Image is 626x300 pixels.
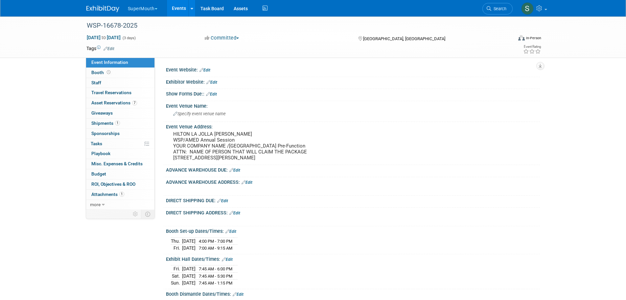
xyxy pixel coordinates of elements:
span: to [101,35,107,40]
a: Asset Reservations7 [86,98,154,108]
div: DIRECT SHIPPING DUE: [166,196,540,204]
div: DIRECT SHIPPING ADDRESS: [166,208,540,216]
pre: HILTON LA JOLLA [PERSON_NAME] WSP/AMED Annual Session YOUR COMPANY NAME /[GEOGRAPHIC_DATA] Pre-Fu... [173,131,314,161]
span: 4:00 PM - 7:00 PM [199,239,232,244]
td: Toggle Event Tabs [141,210,154,218]
div: Event Rating [523,45,541,48]
a: Edit [217,199,228,203]
a: Edit [222,257,233,262]
td: Tags [86,45,114,52]
a: Staff [86,78,154,88]
span: more [90,202,101,207]
div: Event Venue Name: [166,101,540,109]
span: Sponsorships [91,131,120,136]
span: Staff [91,80,101,85]
span: Tasks [91,141,102,146]
div: Exhibit Hall Dates/Times: [166,254,540,263]
span: 7:45 AM - 6:00 PM [199,266,232,271]
div: Booth Set-up Dates/Times: [166,226,540,235]
span: 7:45 AM - 5:30 PM [199,274,232,279]
span: 7:45 AM - 1:15 PM [199,281,232,286]
span: Shipments [91,121,120,126]
a: Edit [233,292,243,297]
span: Specify event venue name [173,111,226,116]
img: ExhibitDay [86,6,119,12]
span: 1 [115,121,120,125]
a: Giveaways [86,108,154,118]
span: Travel Reservations [91,90,131,95]
td: Sat. [171,272,182,280]
a: ROI, Objectives & ROO [86,179,154,189]
span: Booth not reserved yet [105,70,112,75]
span: Playbook [91,151,110,156]
span: Misc. Expenses & Credits [91,161,143,166]
td: Fri. [171,245,182,252]
span: 7 [132,100,137,105]
div: Show Forms Due:: [166,89,540,97]
td: [DATE] [182,237,196,245]
a: Misc. Expenses & Credits [86,159,154,169]
a: Edit [229,168,240,173]
span: ROI, Objectives & ROO [91,181,135,187]
span: Budget [91,171,106,177]
div: Event Website: [166,65,540,73]
span: Booth [91,70,112,75]
a: more [86,200,154,210]
img: Samantha Meyers [521,2,534,15]
span: [GEOGRAPHIC_DATA], [GEOGRAPHIC_DATA] [363,36,445,41]
span: Search [491,6,506,11]
span: (3 days) [122,36,136,40]
span: 7:00 AM - 9:15 AM [199,246,232,251]
div: Exhibitor Website: [166,77,540,86]
span: [DATE] [DATE] [86,35,121,41]
div: WSP-16678-2025 [84,20,503,32]
div: Event Format [474,34,542,44]
span: Event Information [91,60,128,65]
a: Edit [242,180,252,185]
a: Shipments1 [86,119,154,128]
span: Giveaways [91,110,113,116]
a: Edit [229,211,240,215]
a: Tasks [86,139,154,149]
div: Event Venue Address: [166,122,540,130]
a: Booth [86,68,154,78]
a: Playbook [86,149,154,159]
a: Travel Reservations [86,88,154,98]
span: Asset Reservations [91,100,137,105]
a: Edit [199,68,210,72]
div: ADVANCE WAREHOUSE DUE: [166,165,540,174]
td: [DATE] [182,265,196,273]
td: Fri. [171,265,182,273]
a: Edit [206,92,217,96]
a: Sponsorships [86,129,154,139]
td: [DATE] [182,272,196,280]
td: Thu. [171,237,182,245]
a: Attachments1 [86,190,154,200]
a: Edit [104,46,114,51]
a: Edit [206,80,217,85]
td: [DATE] [182,245,196,252]
a: Edit [225,229,236,234]
div: In-Person [526,36,541,41]
a: Budget [86,169,154,179]
span: 1 [119,192,124,197]
a: Search [482,3,513,14]
td: Sun. [171,280,182,286]
td: Personalize Event Tab Strip [130,210,141,218]
button: Committed [202,35,242,41]
div: ADVANCE WAREHOUSE ADDRESS: [166,177,540,186]
td: [DATE] [182,280,196,286]
div: Booth Dismantle Dates/Times: [166,289,540,298]
a: Event Information [86,58,154,68]
img: Format-Inperson.png [518,35,525,41]
span: Attachments [91,192,124,197]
